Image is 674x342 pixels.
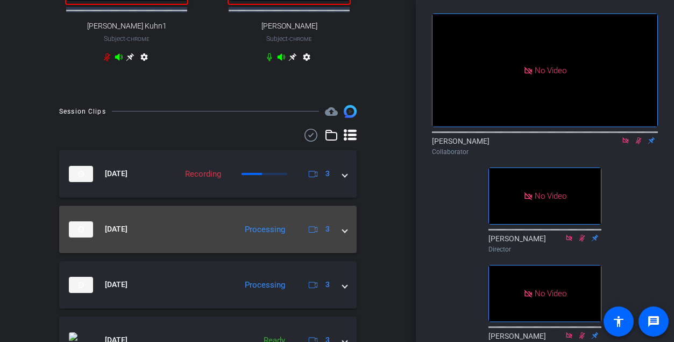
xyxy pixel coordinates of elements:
[261,22,317,31] span: [PERSON_NAME]
[325,105,338,118] span: Destinations for your clips
[612,315,625,328] mat-icon: accessibility
[59,106,106,117] div: Session Clips
[59,261,357,309] mat-expansion-panel-header: thumb-nail[DATE]Processing3
[138,53,151,66] mat-icon: settings
[535,65,566,75] span: No Video
[432,136,658,157] div: [PERSON_NAME]
[325,168,330,179] span: 3
[69,166,93,182] img: thumb-nail
[325,279,330,290] span: 3
[535,288,566,298] span: No Video
[325,224,330,235] span: 3
[300,53,313,66] mat-icon: settings
[104,34,150,44] span: Subject
[127,36,150,42] span: Chrome
[344,105,357,118] img: Session clips
[488,245,601,254] div: Director
[239,224,290,236] div: Processing
[125,35,127,43] span: -
[59,206,357,253] mat-expansion-panel-header: thumb-nail[DATE]Processing3
[289,36,312,42] span: Chrome
[105,168,127,179] span: [DATE]
[69,277,93,293] img: thumb-nail
[180,168,226,180] div: Recording
[432,147,658,157] div: Collaborator
[239,279,290,291] div: Processing
[105,279,127,290] span: [DATE]
[87,22,167,31] span: [PERSON_NAME] Kuhn1
[488,233,601,254] div: [PERSON_NAME]
[325,105,338,118] mat-icon: cloud_upload
[266,34,312,44] span: Subject
[105,224,127,235] span: [DATE]
[647,315,660,328] mat-icon: message
[59,150,357,198] mat-expansion-panel-header: thumb-nail[DATE]Recording3
[288,35,289,43] span: -
[69,221,93,238] img: thumb-nail
[535,191,566,201] span: No Video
